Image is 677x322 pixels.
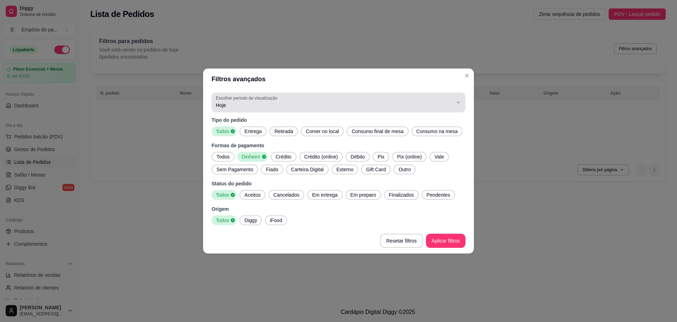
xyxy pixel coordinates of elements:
[307,190,342,200] button: Em entrega
[212,205,465,213] p: Origem
[242,128,264,135] span: Entrega
[331,165,358,174] button: Externo
[212,215,237,225] button: Todos
[239,126,267,136] button: Entrega
[301,153,341,160] span: Crédito (online)
[380,234,423,248] button: Resetar filtros
[432,153,447,160] span: Vale
[301,126,344,136] button: Comer no local
[394,165,416,174] button: Outro
[242,217,260,224] span: Diggy
[384,190,419,200] button: Finalizados
[346,190,381,200] button: Em preparo
[212,126,237,136] button: Todos
[213,217,230,224] span: Todos
[303,128,342,135] span: Comer no local
[268,190,304,200] button: Cancelados
[216,95,280,101] label: Escolher período de visualização
[212,142,465,149] p: Formas de pagamento
[309,191,340,198] span: Em entrega
[349,128,406,135] span: Consumo final de mesa
[263,166,281,173] span: Fiado
[212,152,234,162] button: Todos
[261,165,283,174] button: Fiado
[363,166,389,173] span: Gift Card
[213,191,230,198] span: Todos
[212,165,258,174] button: Sem Pagamento
[265,215,287,225] button: iFood
[411,126,463,136] button: Consumo na mesa
[373,152,389,162] button: Pix
[346,152,370,162] button: Débito
[347,126,408,136] button: Consumo final de mesa
[396,166,414,173] span: Outro
[237,152,268,162] button: Dinheiro
[212,93,465,112] button: Escolher período de visualizaçãoHoje
[267,217,285,224] span: iFood
[239,215,262,225] button: Diggy
[299,152,343,162] button: Crédito (online)
[239,190,266,200] button: Aceitos
[212,180,465,187] p: Status do pedido
[288,166,327,173] span: Carteira Digital
[361,165,391,174] button: Gift Card
[273,153,294,160] span: Crédito
[392,152,427,162] button: Pix (online)
[424,191,453,198] span: Pendentes
[239,153,261,160] span: Dinheiro
[286,165,329,174] button: Carteira Digital
[214,166,256,173] span: Sem Pagamento
[212,190,237,200] button: Todos
[461,70,472,81] button: Close
[348,191,379,198] span: Em preparo
[272,128,296,135] span: Retirada
[213,128,230,135] span: Todos
[426,234,465,248] button: Aplicar filtros
[270,191,302,198] span: Cancelados
[216,102,453,109] span: Hoje
[422,190,455,200] button: Pendentes
[203,68,474,90] header: Filtros avançados
[429,152,449,162] button: Vale
[414,128,461,135] span: Consumo na mesa
[271,152,297,162] button: Crédito
[334,166,356,173] span: Externo
[212,117,465,124] p: Tipo do pedido
[242,191,263,198] span: Aceitos
[375,153,387,160] span: Pix
[394,153,425,160] span: Pix (online)
[386,191,417,198] span: Finalizados
[348,153,367,160] span: Débito
[214,153,232,160] span: Todos
[269,126,298,136] button: Retirada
